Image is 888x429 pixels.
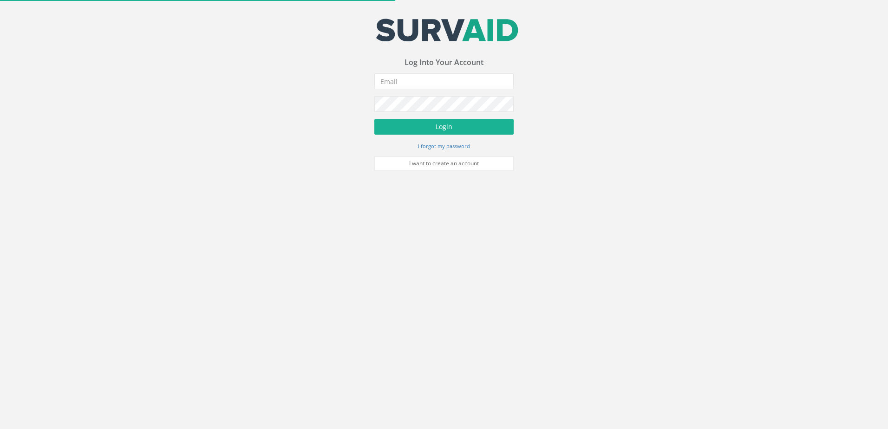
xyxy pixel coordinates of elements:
[418,143,470,149] small: I forgot my password
[374,119,514,135] button: Login
[374,58,514,67] h3: Log Into Your Account
[374,73,514,89] input: Email
[374,156,514,170] a: I want to create an account
[418,142,470,150] a: I forgot my password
